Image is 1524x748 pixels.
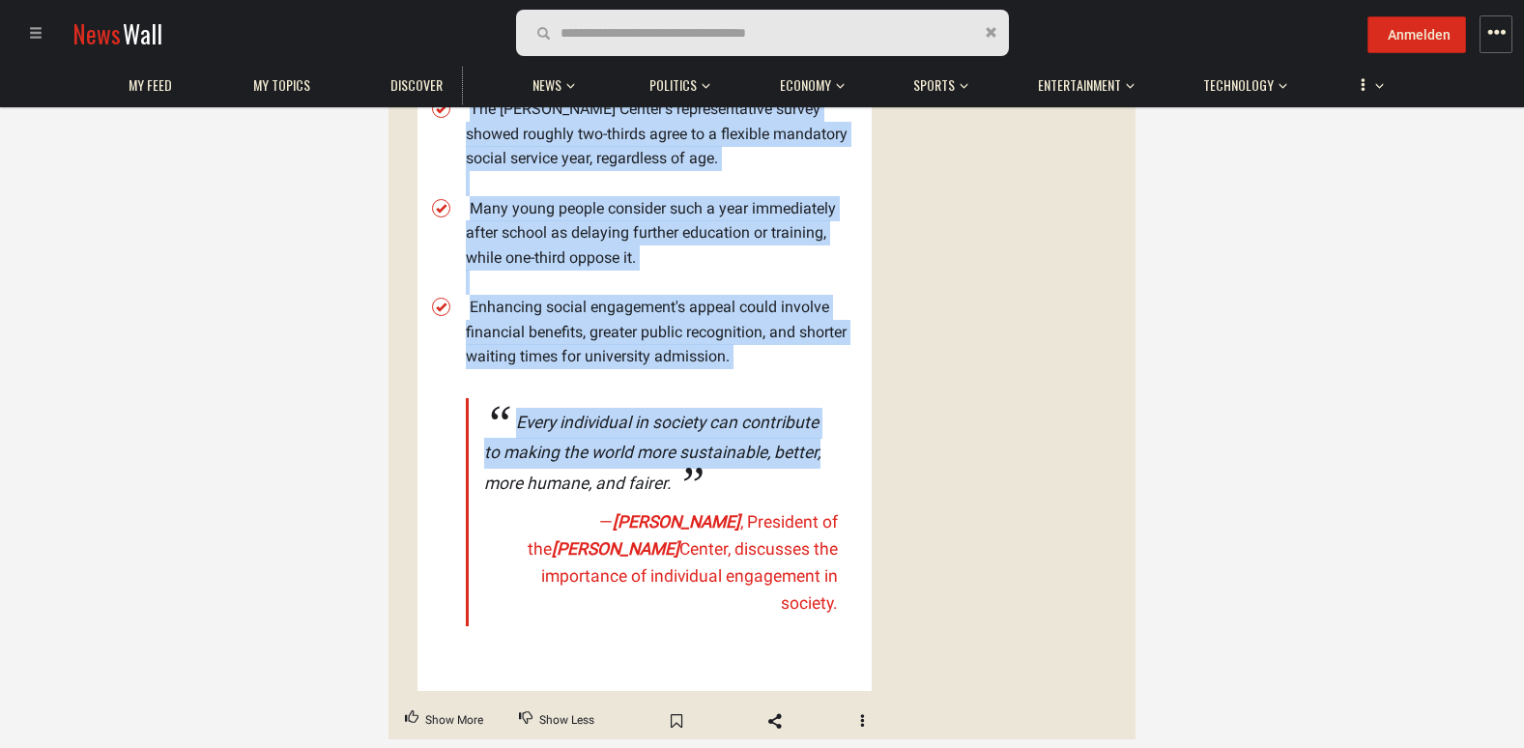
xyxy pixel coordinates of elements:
[1038,76,1121,94] span: Entertainment
[503,703,611,739] button: Downvote
[532,76,561,94] span: News
[129,76,172,94] span: My Feed
[1028,58,1135,104] button: Entertainment
[649,76,697,94] span: Politics
[1203,76,1274,94] span: Technology
[552,539,679,559] span: [PERSON_NAME]
[780,76,831,94] span: Economy
[1367,16,1466,53] button: Anmelden
[747,705,803,736] span: Share
[388,703,500,739] button: Upvote
[253,76,310,94] span: My topics
[390,76,443,94] span: Discover
[1193,67,1283,104] a: Technology
[523,67,571,104] a: News
[904,67,964,104] a: Sports
[72,15,121,51] span: News
[466,196,857,271] li: Many young people consider such a year immediately after school as delaying further education or ...
[904,58,968,104] button: Sports
[523,58,581,104] button: News
[484,408,838,500] div: Every individual in society can contribute to making the world more sustainable, better, more hum...
[425,708,483,734] span: Show More
[640,67,706,104] a: Politics
[466,97,857,171] li: The [PERSON_NAME] Center’s representative survey showed roughly two-thirds agree to a flexible ma...
[648,705,704,736] span: Bookmark
[484,508,838,617] cite: — , President of the Center, discusses the importance of individual engagement in society.
[539,708,594,734] span: Show Less
[72,15,162,51] a: NewsWall
[1028,67,1131,104] a: Entertainment
[770,67,841,104] a: Economy
[123,15,162,51] span: Wall
[1388,27,1451,43] span: Anmelden
[640,58,710,104] button: Politics
[770,58,845,104] button: Economy
[913,76,955,94] span: Sports
[613,512,740,532] span: [PERSON_NAME]
[1193,58,1287,104] button: Technology
[466,295,857,369] li: Enhancing social engagement's appeal could involve financial benefits, greater public recognition...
